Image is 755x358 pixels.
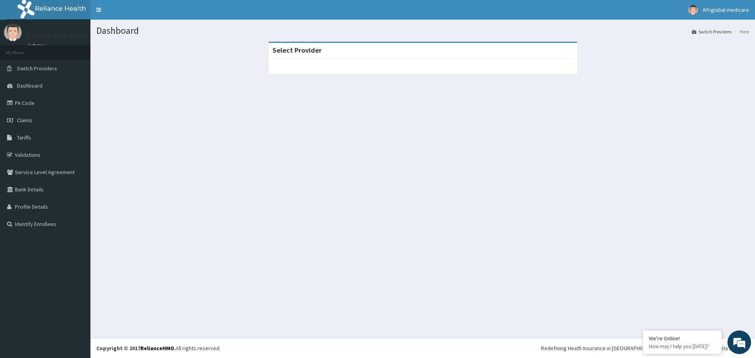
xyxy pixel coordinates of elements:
[4,24,22,41] img: User Image
[541,344,749,352] div: Redefining Heath Insurance in [GEOGRAPHIC_DATA] using Telemedicine and Data Science!
[28,32,87,39] p: Afriglobal medicare
[649,343,716,350] p: How may I help you today?
[649,335,716,342] div: We're Online!
[96,26,749,36] h1: Dashboard
[692,28,731,35] a: Switch Providers
[732,28,749,35] li: Here
[140,345,174,352] a: RelianceHMO
[273,46,322,55] strong: Select Provider
[17,117,32,124] span: Claims
[703,6,749,13] span: Afriglobal medicare
[17,82,42,89] span: Dashboard
[17,134,31,141] span: Tariffs
[90,338,755,358] footer: All rights reserved.
[17,65,57,72] span: Switch Providers
[688,5,698,15] img: User Image
[28,43,46,48] a: Online
[96,345,176,352] strong: Copyright © 2017 .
